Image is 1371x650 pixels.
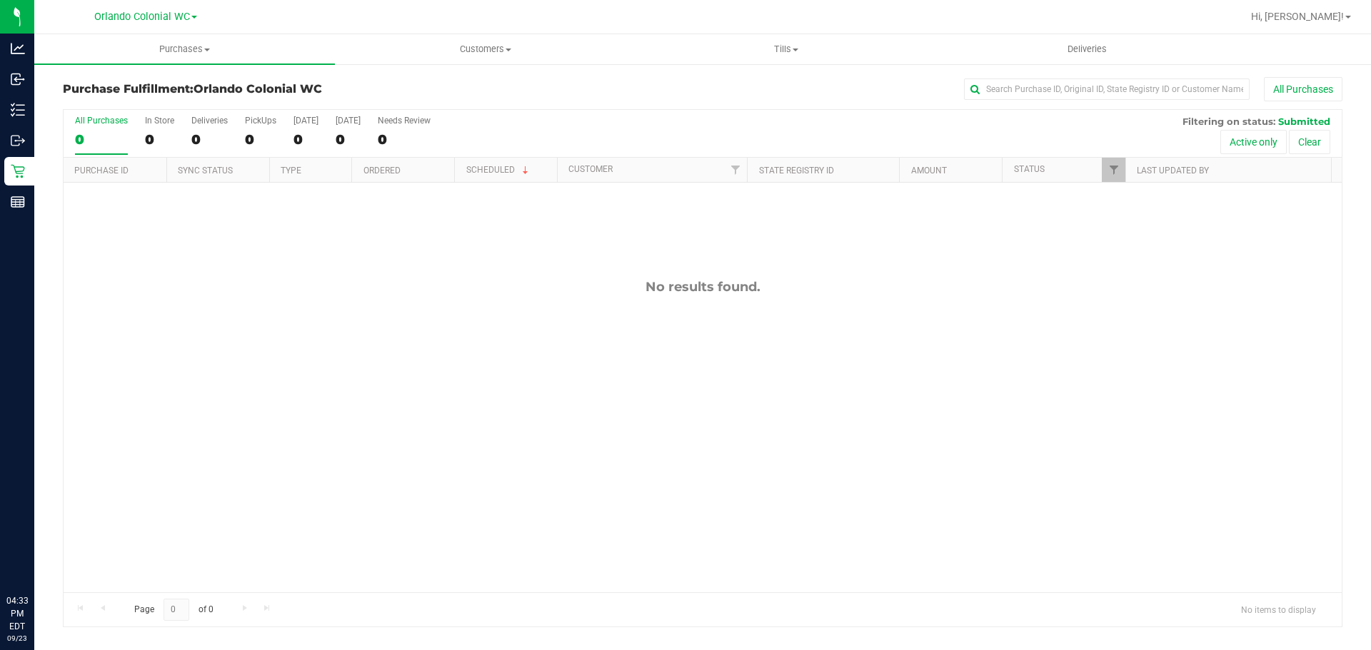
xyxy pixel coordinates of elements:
span: No items to display [1230,599,1327,620]
span: Tills [636,43,935,56]
div: 0 [293,131,318,148]
a: Scheduled [466,165,531,175]
inline-svg: Analytics [11,41,25,56]
button: Active only [1220,130,1287,154]
a: Filter [1102,158,1125,182]
button: Clear [1289,130,1330,154]
div: Deliveries [191,116,228,126]
a: Amount [911,166,947,176]
div: PickUps [245,116,276,126]
div: 0 [378,131,431,148]
a: Ordered [363,166,401,176]
div: 0 [75,131,128,148]
div: In Store [145,116,174,126]
span: Orlando Colonial WC [194,82,322,96]
div: All Purchases [75,116,128,126]
div: 0 [191,131,228,148]
span: Filtering on status: [1182,116,1275,127]
a: Purchases [34,34,335,64]
inline-svg: Inventory [11,103,25,117]
a: Deliveries [937,34,1237,64]
a: Type [281,166,301,176]
inline-svg: Retail [11,164,25,178]
a: State Registry ID [759,166,834,176]
span: Orlando Colonial WC [94,11,190,23]
inline-svg: Inbound [11,72,25,86]
div: 0 [245,131,276,148]
a: Sync Status [178,166,233,176]
div: 0 [145,131,174,148]
div: [DATE] [336,116,361,126]
span: Hi, [PERSON_NAME]! [1251,11,1344,22]
span: Purchases [34,43,335,56]
button: All Purchases [1264,77,1342,101]
a: Filter [723,158,747,182]
inline-svg: Outbound [11,133,25,148]
div: 0 [336,131,361,148]
div: No results found. [64,279,1342,295]
a: Last Updated By [1137,166,1209,176]
a: Customer [568,164,613,174]
inline-svg: Reports [11,195,25,209]
h3: Purchase Fulfillment: [63,83,489,96]
iframe: Resource center unread badge [42,534,59,551]
p: 04:33 PM EDT [6,594,28,633]
div: Needs Review [378,116,431,126]
span: Customers [336,43,635,56]
a: Purchase ID [74,166,129,176]
p: 09/23 [6,633,28,644]
iframe: Resource center [14,536,57,579]
a: Tills [636,34,936,64]
a: Customers [335,34,636,64]
a: Status [1014,164,1045,174]
input: Search Purchase ID, Original ID, State Registry ID or Customer Name... [964,78,1250,100]
span: Page of 0 [122,599,225,621]
div: [DATE] [293,116,318,126]
span: Submitted [1278,116,1330,127]
span: Deliveries [1048,43,1126,56]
